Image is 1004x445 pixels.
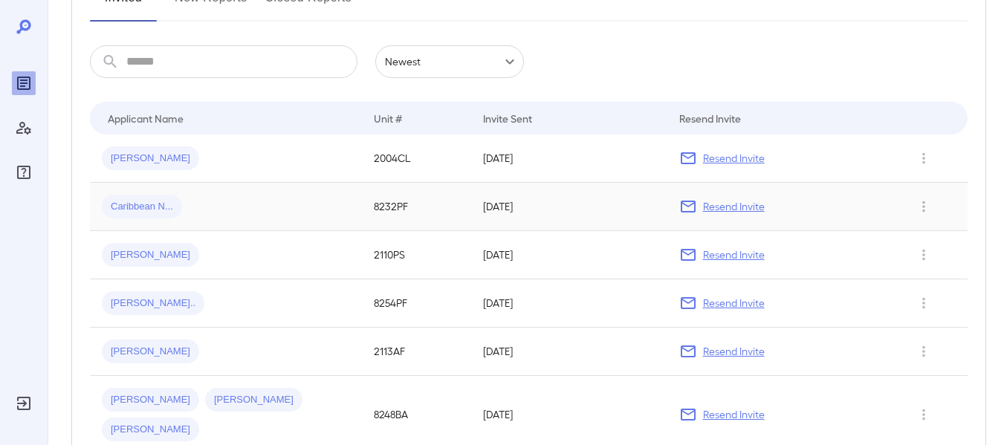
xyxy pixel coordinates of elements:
[108,109,184,127] div: Applicant Name
[912,146,936,170] button: Row Actions
[471,134,667,183] td: [DATE]
[912,243,936,267] button: Row Actions
[703,199,765,214] p: Resend Invite
[12,71,36,95] div: Reports
[205,393,302,407] span: [PERSON_NAME]
[362,134,471,183] td: 2004CL
[374,109,402,127] div: Unit #
[102,152,199,166] span: [PERSON_NAME]
[703,247,765,262] p: Resend Invite
[471,231,667,279] td: [DATE]
[471,183,667,231] td: [DATE]
[483,109,532,127] div: Invite Sent
[102,200,182,214] span: Caribbean N...
[102,248,199,262] span: [PERSON_NAME]
[912,403,936,426] button: Row Actions
[471,328,667,376] td: [DATE]
[912,195,936,218] button: Row Actions
[102,345,199,359] span: [PERSON_NAME]
[12,116,36,140] div: Manage Users
[102,296,204,311] span: [PERSON_NAME]..
[362,328,471,376] td: 2113AF
[912,291,936,315] button: Row Actions
[703,151,765,166] p: Resend Invite
[102,423,199,437] span: [PERSON_NAME]
[12,160,36,184] div: FAQ
[362,183,471,231] td: 8232PF
[362,279,471,328] td: 8254PF
[12,392,36,415] div: Log Out
[703,407,765,422] p: Resend Invite
[703,296,765,311] p: Resend Invite
[679,109,741,127] div: Resend Invite
[375,45,524,78] div: Newest
[912,340,936,363] button: Row Actions
[471,279,667,328] td: [DATE]
[102,393,199,407] span: [PERSON_NAME]
[703,344,765,359] p: Resend Invite
[362,231,471,279] td: 2110PS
